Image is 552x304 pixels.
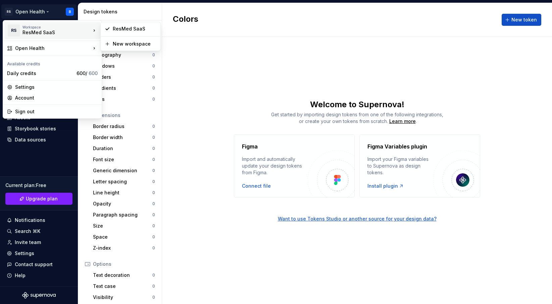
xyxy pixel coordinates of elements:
div: ResMed SaaS [113,25,156,32]
div: Account [15,95,98,101]
div: Daily credits [7,70,74,77]
span: 600 / [77,70,98,76]
div: Open Health [15,45,91,52]
div: ResMed SaaS [22,29,80,36]
div: New workspace [113,41,156,47]
div: Settings [15,84,98,90]
div: Workspace [22,25,91,29]
span: 600 [89,70,98,76]
div: RS [8,24,20,37]
div: Sign out [15,108,98,115]
div: Available credits [4,57,100,68]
